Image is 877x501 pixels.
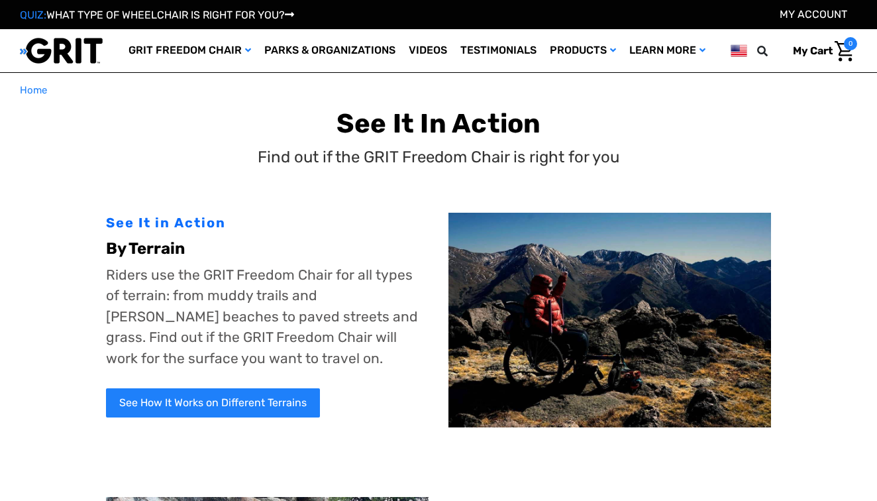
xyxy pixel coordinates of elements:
[258,29,402,72] a: Parks & Organizations
[780,8,847,21] a: Account
[106,264,429,369] p: Riders use the GRIT Freedom Chair for all types of terrain: from muddy trails and [PERSON_NAME] b...
[20,37,103,64] img: GRIT All-Terrain Wheelchair and Mobility Equipment
[793,44,833,57] span: My Cart
[402,29,454,72] a: Videos
[106,388,320,417] a: See How It Works on Different Terrains
[844,37,857,50] span: 0
[454,29,543,72] a: Testimonials
[835,41,854,62] img: Cart
[106,213,429,233] div: See It in Action
[122,29,258,72] a: GRIT Freedom Chair
[763,37,783,65] input: Search
[336,108,541,139] b: See It In Action
[20,83,47,98] a: Home
[543,29,623,72] a: Products
[783,37,857,65] a: Cart with 0 items
[20,9,46,21] span: QUIZ:
[20,9,294,21] a: QUIZ:WHAT TYPE OF WHEELCHAIR IS RIGHT FOR YOU?
[258,145,619,169] p: Find out if the GRIT Freedom Chair is right for you
[448,213,771,427] img: Melissa on rocky terrain using GRIT Freedom Chair hiking
[623,29,712,72] a: Learn More
[731,42,747,59] img: us.png
[20,83,857,98] nav: Breadcrumb
[106,239,185,258] b: By Terrain
[20,84,47,96] span: Home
